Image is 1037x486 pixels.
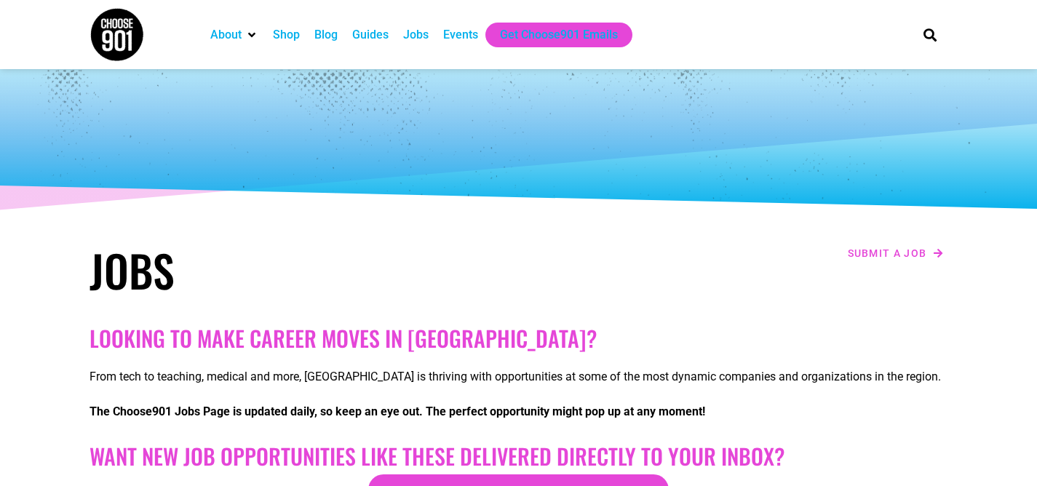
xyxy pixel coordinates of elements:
a: Blog [314,26,338,44]
a: About [210,26,242,44]
span: Submit a job [848,248,927,258]
div: About [203,23,266,47]
a: Jobs [403,26,429,44]
a: Guides [352,26,389,44]
a: Get Choose901 Emails [500,26,618,44]
a: Shop [273,26,300,44]
h2: Looking to make career moves in [GEOGRAPHIC_DATA]? [90,325,948,351]
a: Submit a job [843,244,948,263]
a: Events [443,26,478,44]
div: Search [918,23,942,47]
h2: Want New Job Opportunities like these Delivered Directly to your Inbox? [90,443,948,469]
nav: Main nav [203,23,899,47]
h1: Jobs [90,244,512,296]
strong: The Choose901 Jobs Page is updated daily, so keep an eye out. The perfect opportunity might pop u... [90,405,705,418]
p: From tech to teaching, medical and more, [GEOGRAPHIC_DATA] is thriving with opportunities at some... [90,368,948,386]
